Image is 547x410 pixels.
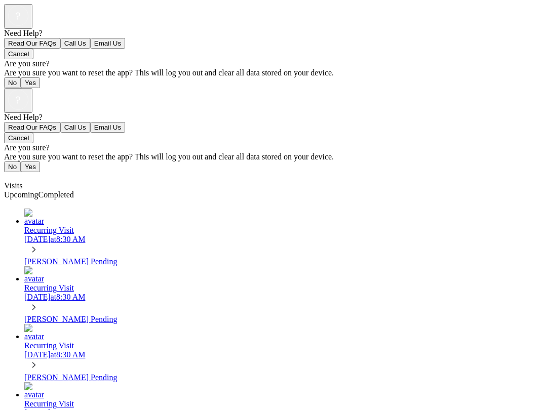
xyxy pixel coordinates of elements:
div: Recurring Visit [24,399,543,408]
div: Are you sure you want to reset the app? This will log you out and clear all data stored on your d... [4,152,543,161]
div: [DATE] at 8:30 AM [24,235,543,244]
button: Call Us [60,38,90,49]
div: Recurring Visit [24,283,543,293]
button: Yes [21,161,40,172]
button: Cancel [4,133,33,143]
img: avatar [24,266,50,283]
a: avatarRecurring Visit[DATE]at8:30 AM[PERSON_NAME] Pending [24,209,543,266]
button: Call Us [60,122,90,133]
button: No [4,161,21,172]
img: avatar [24,209,50,226]
button: No [4,77,21,88]
div: Are you sure? [4,143,543,152]
a: Upcoming [4,190,38,199]
div: Need Help? [4,113,543,122]
div: Are you sure you want to reset the app? This will log you out and clear all data stored on your d... [4,68,543,77]
div: [DATE] at 8:30 AM [24,350,543,359]
a: avatarRecurring Visit[DATE]at8:30 AM[PERSON_NAME] Pending [24,266,543,324]
button: Yes [21,77,40,88]
div: [PERSON_NAME] Pending [24,315,543,324]
button: Email Us [90,38,125,49]
a: avatarRecurring Visit[DATE]at8:30 AM[PERSON_NAME] Pending [24,324,543,382]
img: avatar [24,324,50,341]
img: avatar [24,382,50,399]
div: [PERSON_NAME] Pending [24,373,543,382]
button: Email Us [90,122,125,133]
button: Cancel [4,49,33,59]
div: Recurring Visit [24,341,543,350]
div: Are you sure? [4,59,543,68]
a: Completed [38,190,74,199]
div: Need Help? [4,29,543,38]
div: Recurring Visit [24,226,543,235]
button: Read Our FAQs [4,38,60,49]
div: [PERSON_NAME] Pending [24,257,543,266]
div: [DATE] at 8:30 AM [24,293,543,302]
span: Visits [4,181,22,190]
button: Read Our FAQs [4,122,60,133]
